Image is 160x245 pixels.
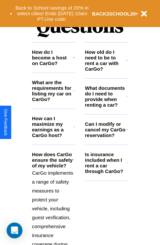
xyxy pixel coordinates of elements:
h3: What are the requirements for listing my car on CarGo? [32,80,73,102]
div: Give Feedback [3,109,8,136]
h3: How does CarGo ensure the safety of my vehicle? [32,152,73,168]
h3: How do I become a host on CarGo? [32,49,73,66]
h3: How can I maximize my earnings as a CarGo host? [32,116,73,138]
b: BACK2SCHOOL20 [92,11,136,17]
h3: Can I modify or cancel my CarGo reservation? [85,121,126,138]
h3: What documents do I need to provide when renting a car? [85,85,127,108]
h3: Is insurance included when I rent a car through CarGo? [85,152,126,174]
div: Open Intercom Messenger [7,223,22,238]
button: Back to School savings of 20% in select cities! Ends [DATE] 10am PT.Use code: [12,3,92,24]
h3: How old do I need to be to rent a car with CarGo? [85,49,126,72]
